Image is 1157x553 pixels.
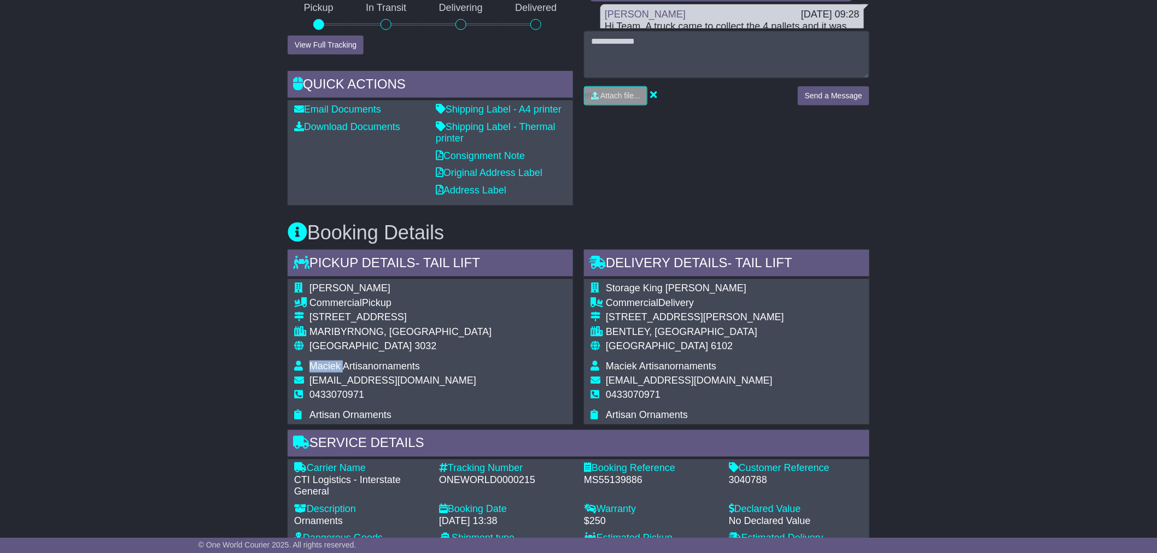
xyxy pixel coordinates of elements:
h3: Booking Details [288,222,869,244]
p: Pickup [288,2,350,14]
a: Original Address Label [436,167,542,178]
span: - Tail Lift [416,255,480,270]
div: Declared Value [729,504,863,516]
div: [STREET_ADDRESS] [309,311,492,323]
span: Maciek Artisanornaments [309,361,420,372]
div: [DATE] 09:28 [801,9,860,21]
span: [EMAIL_ADDRESS][DOMAIN_NAME] [606,375,773,386]
a: Download Documents [294,121,400,132]
div: Warranty [584,504,718,516]
div: [DATE] 13:38 [439,516,573,528]
button: Send a Message [798,86,869,105]
div: Estimated Delivery [729,533,863,545]
span: 0433070971 [309,390,364,401]
span: 3032 [414,340,436,351]
div: Dangerous Goods [294,533,428,545]
span: [GEOGRAPHIC_DATA] [606,340,708,351]
a: Address Label [436,185,506,196]
span: 6102 [711,340,733,351]
span: [EMAIL_ADDRESS][DOMAIN_NAME] [309,375,476,386]
div: $250 [584,516,718,528]
div: Service Details [288,430,869,460]
span: [GEOGRAPHIC_DATA] [309,340,412,351]
span: Artisan Ornaments [309,410,391,421]
div: ONEWORLD0000215 [439,475,573,487]
div: Quick Actions [288,71,573,101]
a: [PERSON_NAME] [605,9,686,20]
div: Pickup [309,297,492,309]
div: Customer Reference [729,463,863,475]
button: View Full Tracking [288,36,364,55]
a: Email Documents [294,104,381,115]
span: Artisan Ornaments [606,410,688,421]
div: Tracking Number [439,463,573,475]
div: Booking Date [439,504,573,516]
div: MS55139886 [584,475,718,487]
p: Delivering [423,2,499,14]
div: [STREET_ADDRESS][PERSON_NAME] [606,311,784,323]
span: - Tail Lift [728,255,792,270]
div: MARIBYRNONG, [GEOGRAPHIC_DATA] [309,326,492,338]
div: Delivery Details [584,250,869,279]
span: Commercial [606,297,658,308]
span: Maciek Artisanornaments [606,361,716,372]
p: Delivered [499,2,574,14]
a: Shipping Label - A4 printer [436,104,562,115]
div: Hi Team, A truck came to collect the 4 pallets and it was not a tail gate truck. Can you please m... [605,21,860,80]
div: BENTLEY, [GEOGRAPHIC_DATA] [606,326,784,338]
div: CTI Logistics - Interstate General [294,475,428,498]
div: Shipment type [439,533,573,545]
span: Commercial [309,297,362,308]
div: Estimated Pickup [584,533,718,545]
span: 0433070971 [606,390,661,401]
div: Carrier Name [294,463,428,475]
div: Delivery [606,297,784,309]
span: Storage King [PERSON_NAME] [606,283,746,293]
a: Shipping Label - Thermal printer [436,121,556,144]
div: Pickup Details [288,250,573,279]
div: No Declared Value [729,516,863,528]
div: Booking Reference [584,463,718,475]
p: In Transit [350,2,423,14]
div: 3040788 [729,475,863,487]
span: © One World Courier 2025. All rights reserved. [198,540,357,549]
span: [PERSON_NAME] [309,283,390,293]
div: Description [294,504,428,516]
a: Consignment Note [436,150,525,161]
div: Ornaments [294,516,428,528]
